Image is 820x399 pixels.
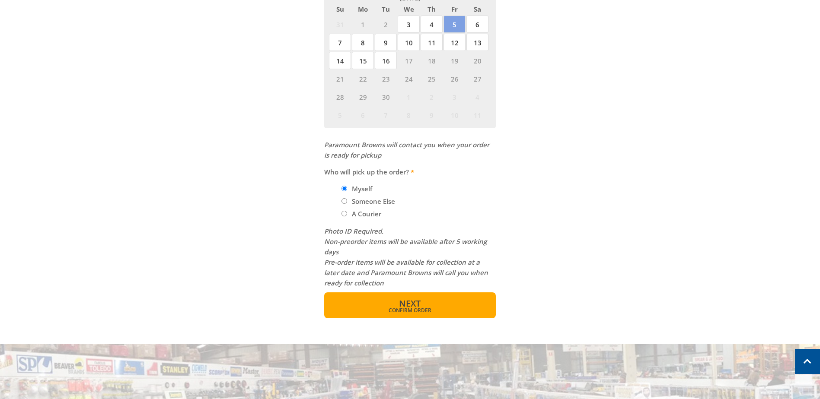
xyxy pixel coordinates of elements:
[341,186,347,191] input: Please select who will pick up the order.
[444,70,466,87] span: 26
[421,34,443,51] span: 11
[352,88,374,105] span: 29
[329,16,351,33] span: 31
[421,106,443,123] span: 9
[444,16,466,33] span: 5
[352,34,374,51] span: 8
[444,34,466,51] span: 12
[399,298,421,309] span: Next
[352,52,374,69] span: 15
[324,140,489,159] em: Paramount Browns will contact you when your order is ready for pickup
[398,88,420,105] span: 1
[349,194,398,209] label: Someone Else
[444,3,466,15] span: Fr
[466,3,488,15] span: Sa
[329,34,351,51] span: 7
[398,3,420,15] span: We
[466,88,488,105] span: 4
[341,198,347,204] input: Please select who will pick up the order.
[466,106,488,123] span: 11
[349,206,384,221] label: A Courier
[375,88,397,105] span: 30
[466,16,488,33] span: 6
[398,52,420,69] span: 17
[398,34,420,51] span: 10
[466,34,488,51] span: 13
[375,70,397,87] span: 23
[398,70,420,87] span: 24
[421,52,443,69] span: 18
[421,3,443,15] span: Th
[375,106,397,123] span: 7
[329,88,351,105] span: 28
[421,70,443,87] span: 25
[329,52,351,69] span: 14
[466,70,488,87] span: 27
[466,52,488,69] span: 20
[329,3,351,15] span: Su
[352,70,374,87] span: 22
[444,106,466,123] span: 10
[398,106,420,123] span: 8
[398,16,420,33] span: 3
[329,106,351,123] span: 5
[341,211,347,216] input: Please select who will pick up the order.
[349,181,375,196] label: Myself
[352,16,374,33] span: 1
[343,308,477,313] span: Confirm order
[375,52,397,69] span: 16
[352,106,374,123] span: 6
[324,167,496,177] label: Who will pick up the order?
[444,52,466,69] span: 19
[375,34,397,51] span: 9
[421,16,443,33] span: 4
[352,3,374,15] span: Mo
[421,88,443,105] span: 2
[324,227,488,287] em: Photo ID Required. Non-preorder items will be available after 5 working days Pre-order items will...
[375,16,397,33] span: 2
[329,70,351,87] span: 21
[444,88,466,105] span: 3
[375,3,397,15] span: Tu
[324,292,496,318] button: Next Confirm order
